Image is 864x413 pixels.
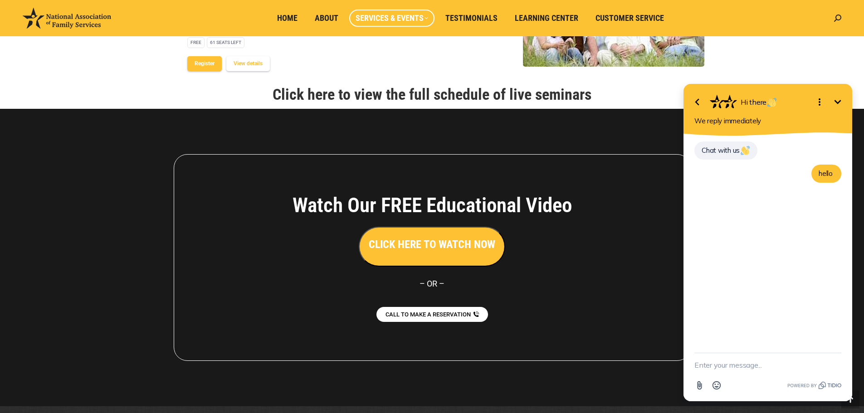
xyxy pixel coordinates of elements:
h3: CLICK HERE TO WATCH NOW [369,237,495,252]
span: Learning Center [515,13,578,23]
h4: Watch Our FREE Educational Video [242,193,622,218]
button: Register [187,56,222,71]
a: About [308,10,345,27]
button: View details [226,56,270,71]
div: Free [187,37,205,48]
a: Learning Center [508,10,585,27]
a: Click here to view the full schedule of live seminars [273,85,591,103]
a: CLICK HERE TO WATCH NOW [359,240,505,250]
span: CALL TO MAKE A RESERVATION [386,311,471,317]
span: Testimonials [445,13,498,23]
a: Customer Service [589,10,670,27]
iframe: Tidio Chat [672,74,864,413]
a: Testimonials [439,10,504,27]
img: National Association of Family Services [23,8,111,29]
a: CALL TO MAKE A RESERVATION [376,307,488,322]
span: Home [277,13,298,23]
div: 61 Seats left [207,37,244,48]
a: Home [271,10,304,27]
button: CLICK HERE TO WATCH NOW [359,227,505,267]
span: About [315,13,338,23]
span: Customer Service [596,13,664,23]
span: Services & Events [356,13,428,23]
span: – OR – [420,279,444,288]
